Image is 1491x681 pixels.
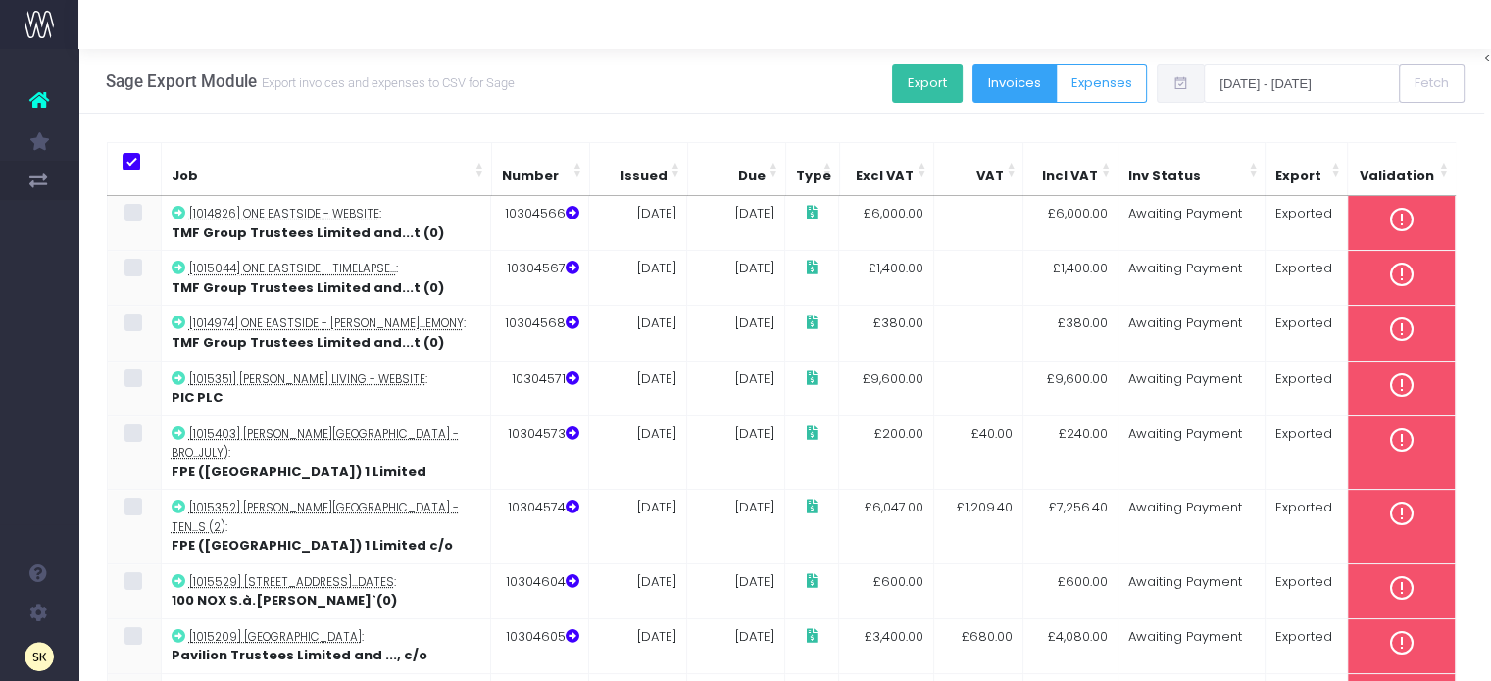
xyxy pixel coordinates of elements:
strong: TMF Group Trustees Limited and...t (0) [172,223,444,242]
span: Incl VAT [1042,167,1098,186]
td: [DATE] [589,251,687,306]
td: [DATE] [687,196,785,251]
td: [DATE] [589,415,687,490]
abbr: [1015209] Guildford Business Park [189,629,362,645]
td: £7,256.40 [1023,490,1118,564]
td: Exported [1266,251,1348,306]
abbr: [1015352] Smithson Plaza - Tenant Boards (2) [172,500,459,535]
td: £600.00 [839,563,934,618]
td: Exported [1266,196,1348,251]
td: £6,000.00 [839,196,934,251]
th: Job: Activate to sort: Activate to sort [161,142,491,196]
strong: TMF Group Trustees Limited and...t (0) [172,333,444,352]
td: 10304567 [491,251,589,306]
div: Button group [972,64,1148,108]
button: Expenses [1056,64,1148,103]
td: [DATE] [687,490,785,564]
td: £680.00 [934,618,1023,673]
td: £1,400.00 [839,251,934,306]
td: Awaiting Payment [1118,196,1265,251]
td: Exported [1266,563,1348,618]
td: £9,600.00 [839,361,934,415]
td: [DATE] [589,196,687,251]
td: : [161,306,491,361]
td: £1,209.40 [934,490,1023,564]
td: £3,400.00 [839,618,934,673]
span: Type [796,167,831,186]
td: 10304566 [491,196,589,251]
td: 10304604 [491,563,589,618]
td: Awaiting Payment [1118,563,1265,618]
button: Export [892,64,963,103]
abbr: [1015351] Verda Living - Website [189,371,425,387]
td: Awaiting Payment [1118,306,1265,361]
th: Inv Status: Activate to sort: Activate to sort [1118,142,1265,196]
td: [DATE] [589,306,687,361]
th: Number: Activate to sort: Activate to sort [491,142,589,196]
th: Excl VAT: Activate to sort: Activate to sort [839,142,934,196]
span: Excl VAT [856,167,914,186]
td: £4,080.00 [1023,618,1118,673]
td: £9,600.00 [1023,361,1118,415]
input: Select date range [1204,64,1400,103]
td: £6,047.00 [839,490,934,564]
th: Type: Activate to sort: Activate to sort [785,142,839,196]
img: images/default_profile_image.png [25,642,54,671]
th: Due: Activate to sort: Activate to sort [687,142,785,196]
td: [DATE] [687,618,785,673]
td: [DATE] [687,361,785,415]
abbr: [1014974] One Eastside - Topping Out Ceremony [189,316,464,331]
th: Validation: Activate to sort: Activate to sort [1348,142,1456,196]
td: : [161,490,491,564]
td: [DATE] [589,361,687,415]
td: £1,400.00 [1023,251,1118,306]
td: 10304571 [491,361,589,415]
span: Due [738,167,766,186]
td: [DATE] [589,618,687,673]
span: Validation [1360,167,1434,186]
td: 10304568 [491,306,589,361]
td: [DATE] [687,251,785,306]
th: VAT: Activate to sort: Activate to sort [934,142,1023,196]
td: £40.00 [934,415,1023,490]
td: Exported [1266,415,1348,490]
td: Exported [1266,306,1348,361]
td: [DATE] [589,490,687,564]
td: £600.00 [1023,563,1118,618]
td: 10304574 [491,490,589,564]
td: Exported [1266,490,1348,564]
strong: Pavilion Trustees Limited and ..., c/o [172,646,427,664]
abbr: [1014826] One Eastside - Website [189,206,379,221]
th: Issued: Activate to sort: Activate to sort [589,142,687,196]
td: £6,000.00 [1023,196,1118,251]
span: Issued [621,167,668,186]
td: £200.00 [839,415,934,490]
td: Awaiting Payment [1118,251,1265,306]
td: : [161,196,491,251]
td: £380.00 [1023,306,1118,361]
td: [DATE] [589,563,687,618]
strong: FPE ([GEOGRAPHIC_DATA]) 1 Limited [172,462,426,481]
strong: PIC PLC [172,388,223,407]
span: Export [1275,167,1321,186]
abbr: [1015044] One Eastside - Timelapse [189,261,396,276]
strong: FPE ([GEOGRAPHIC_DATA]) 1 Limited c/o [172,536,453,555]
td: £380.00 [839,306,934,361]
td: Awaiting Payment [1118,361,1265,415]
td: Awaiting Payment [1118,415,1265,490]
abbr: [1015529] 100 New Oxford Street brochure updates [189,574,394,590]
button: Invoices [972,64,1057,103]
td: : [161,251,491,306]
div: Button group [892,64,972,108]
td: [DATE] [687,563,785,618]
small: Export invoices and expenses to CSV for Sage [257,72,515,91]
th: Export: Activate to sort: Activate to sort [1266,142,1348,196]
td: Awaiting Payment [1118,490,1265,564]
td: [DATE] [687,415,785,490]
h3: Sage Export Module [106,72,515,91]
strong: 100 NOX S.à.[PERSON_NAME]`(0) [172,591,397,609]
td: [DATE] [687,306,785,361]
td: £240.00 [1023,415,1118,490]
td: : [161,361,491,415]
td: Awaiting Payment [1118,618,1265,673]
